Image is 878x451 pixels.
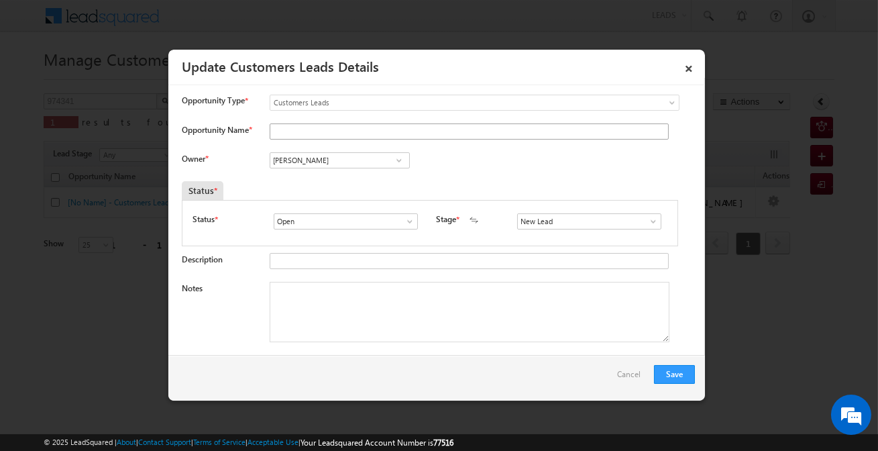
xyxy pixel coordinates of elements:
input: Type to Search [274,213,418,230]
a: Show All Items [398,215,415,228]
span: Your Leadsquared Account Number is [300,438,453,448]
a: Show All Items [641,215,658,228]
span: 77516 [433,438,453,448]
img: d_60004797649_company_0_60004797649 [23,70,56,88]
button: Save [654,365,695,384]
span: © 2025 LeadSquared | | | | | [44,436,453,449]
div: Minimize live chat window [220,7,252,39]
a: Update Customers Leads Details [182,56,379,75]
a: Contact Support [138,438,191,446]
textarea: Type your message and hit 'Enter' [17,124,245,340]
span: Customers Leads [270,97,624,109]
a: Cancel [617,365,647,391]
label: Stage [436,213,456,225]
input: Type to Search [270,152,410,168]
a: Acceptable Use [248,438,298,446]
a: About [117,438,136,446]
a: Customers Leads [270,95,679,111]
em: Start Chat [182,352,243,370]
label: Owner [182,154,208,164]
div: Status [182,181,223,200]
label: Opportunity Name [182,125,252,135]
a: × [677,54,700,78]
input: Type to Search [517,213,661,230]
span: Opportunity Type [182,95,245,107]
a: Terms of Service [193,438,245,446]
div: Chat with us now [70,70,225,88]
a: Show All Items [390,154,407,167]
label: Notes [182,283,203,293]
label: Description [182,254,223,264]
label: Status [193,213,215,225]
